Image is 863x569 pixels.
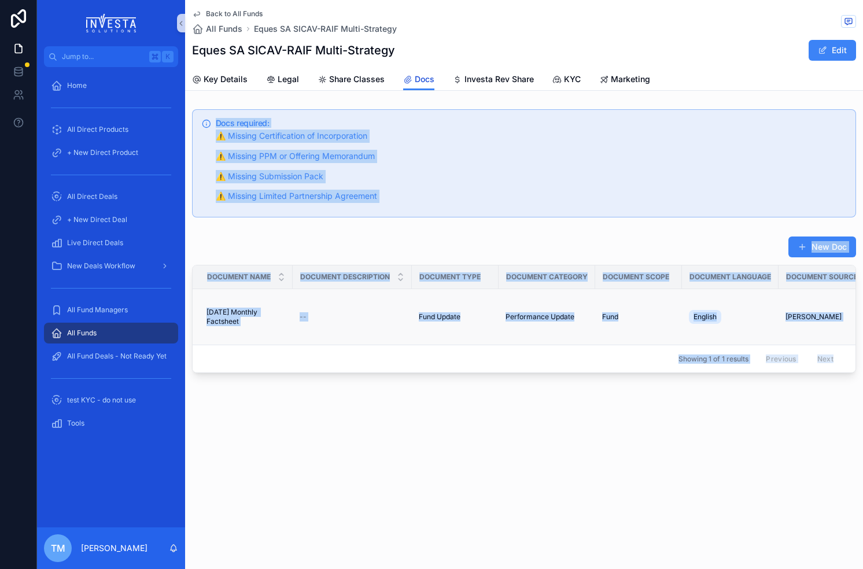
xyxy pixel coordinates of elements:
[464,73,534,85] span: Investa Rev Share
[204,73,248,85] span: Key Details
[67,396,136,405] span: test KYC - do not use
[44,300,178,320] a: All Fund Managers
[300,312,307,322] span: --
[206,23,242,35] span: All Funds
[216,190,846,203] p: ⚠️ Missing Limited Partnership Agreement
[786,272,858,282] span: Document Source
[163,52,172,61] span: K
[192,69,248,92] a: Key Details
[506,312,588,322] a: Performance Update
[44,413,178,434] a: Tools
[216,119,846,127] h5: Docs required:
[694,312,717,322] span: English
[67,305,128,315] span: All Fund Managers
[564,73,581,85] span: KYC
[329,73,385,85] span: Share Classes
[216,130,846,203] div: ⚠️ Missing Certification of Incorporation ⚠️ Missing PPM or Offering Memorandum ⚠️ Missing Submis...
[599,69,650,92] a: Marketing
[192,9,263,19] a: Back to All Funds
[403,69,434,91] a: Docs
[67,125,128,134] span: All Direct Products
[86,14,137,32] img: App logo
[44,232,178,253] a: Live Direct Deals
[300,312,405,322] a: --
[51,541,65,555] span: TM
[453,69,534,92] a: Investa Rev Share
[206,9,263,19] span: Back to All Funds
[67,81,87,90] span: Home
[419,272,481,282] span: Document Type
[419,312,492,322] a: Fund Update
[611,73,650,85] span: Marketing
[37,67,185,449] div: scrollable content
[81,542,147,554] p: [PERSON_NAME]
[552,69,581,92] a: KYC
[506,312,574,322] span: Performance Update
[216,170,846,183] p: ⚠️ Missing Submission Pack
[602,312,618,322] span: Fund
[67,238,123,247] span: Live Direct Deals
[44,142,178,163] a: + New Direct Product
[678,354,748,364] span: Showing 1 of 1 results
[44,346,178,367] a: All Fund Deals - Not Ready Yet
[44,75,178,96] a: Home
[415,73,434,85] span: Docs
[689,308,772,326] a: English
[506,272,588,282] span: Document Category
[67,192,117,201] span: All Direct Deals
[67,215,127,224] span: + New Direct Deal
[44,209,178,230] a: + New Direct Deal
[318,69,385,92] a: Share Classes
[44,46,178,67] button: Jump to...K
[207,272,271,282] span: Document Name
[266,69,299,92] a: Legal
[602,312,675,322] a: Fund
[67,419,84,428] span: Tools
[44,186,178,207] a: All Direct Deals
[62,52,145,61] span: Jump to...
[278,73,299,85] span: Legal
[788,237,856,257] button: New Doc
[809,40,856,61] button: Edit
[300,272,390,282] span: Document Description
[603,272,669,282] span: Document Scope
[206,308,286,326] a: [DATE] Monthly Factsheet
[67,352,167,361] span: All Fund Deals - Not Ready Yet
[44,323,178,343] a: All Funds
[67,328,97,338] span: All Funds
[419,312,460,322] span: Fund Update
[192,42,395,58] h1: Eques SA SICAV-RAIF Multi-Strategy
[192,23,242,35] a: All Funds
[785,312,842,322] span: [PERSON_NAME]
[216,130,846,143] p: ⚠️ Missing Certification of Incorporation
[216,150,846,163] p: ⚠️ Missing PPM or Offering Memorandum
[67,148,138,157] span: + New Direct Product
[44,119,178,140] a: All Direct Products
[44,256,178,276] a: New Deals Workflow
[254,23,397,35] a: Eques SA SICAV-RAIF Multi-Strategy
[689,272,771,282] span: Document Language
[67,261,135,271] span: New Deals Workflow
[44,390,178,411] a: test KYC - do not use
